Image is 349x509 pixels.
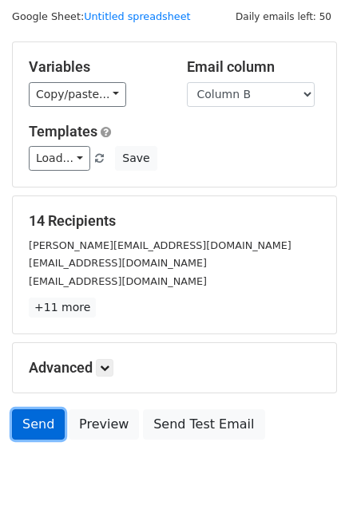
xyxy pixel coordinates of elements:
a: Untitled spreadsheet [84,10,190,22]
a: Send [12,409,65,440]
small: [EMAIL_ADDRESS][DOMAIN_NAME] [29,275,207,287]
a: Daily emails left: 50 [230,10,337,22]
a: Preview [69,409,139,440]
small: [EMAIL_ADDRESS][DOMAIN_NAME] [29,257,207,269]
a: +11 more [29,298,96,318]
h5: Variables [29,58,163,76]
h5: 14 Recipients [29,212,320,230]
small: [PERSON_NAME][EMAIL_ADDRESS][DOMAIN_NAME] [29,239,291,251]
a: Copy/paste... [29,82,126,107]
h5: Email column [187,58,321,76]
iframe: Chat Widget [269,432,349,509]
a: Send Test Email [143,409,264,440]
small: Google Sheet: [12,10,191,22]
span: Daily emails left: 50 [230,8,337,26]
a: Load... [29,146,90,171]
a: Templates [29,123,97,140]
button: Save [115,146,157,171]
h5: Advanced [29,359,320,377]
